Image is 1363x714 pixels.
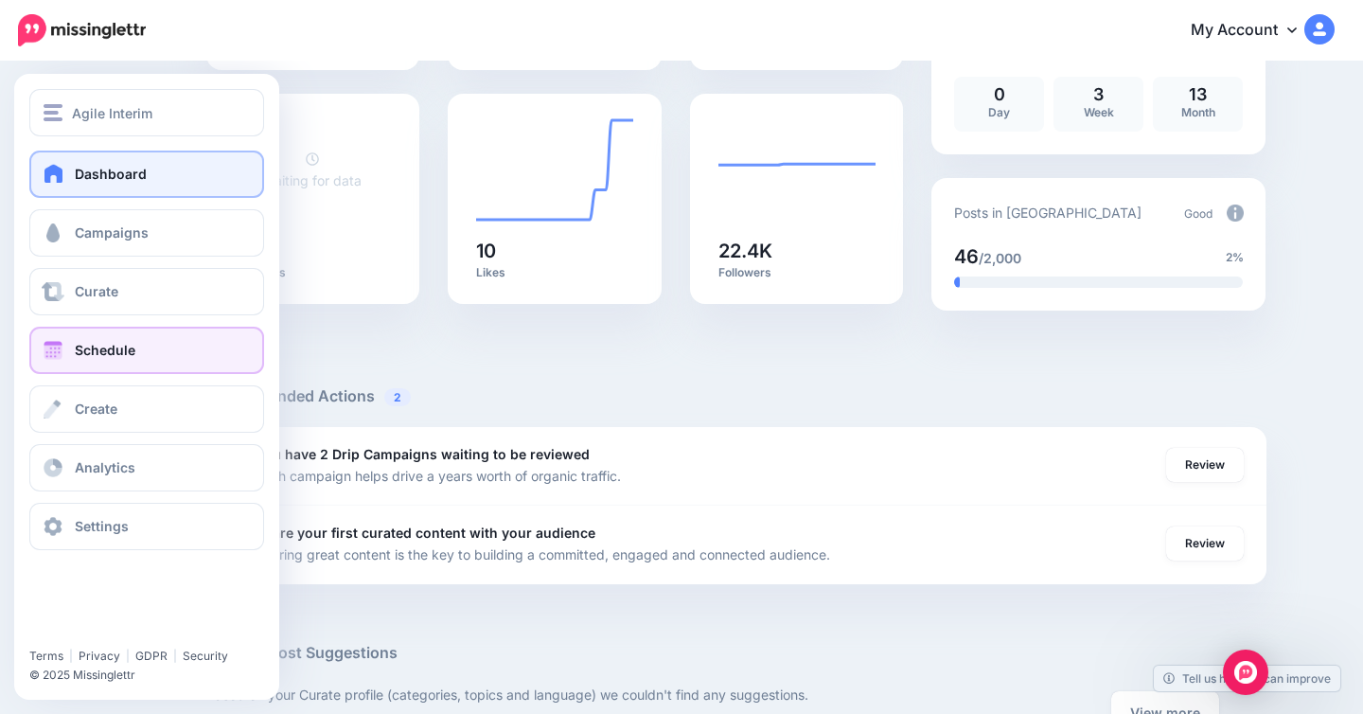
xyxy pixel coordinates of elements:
[476,241,633,260] h5: 10
[29,385,264,433] a: Create
[29,151,264,198] a: Dashboard
[183,649,228,663] a: Security
[718,241,876,260] h5: 22.4K
[954,202,1142,223] p: Posts in [GEOGRAPHIC_DATA]
[206,641,1266,665] h5: Curated Post Suggestions
[29,444,264,491] a: Analytics
[75,224,149,241] span: Campaigns
[256,525,595,541] b: Share your first curated content with your audience
[29,666,278,685] li: © 2025 Missinglettr
[235,241,392,260] h5: 0
[384,388,411,406] span: 2
[79,649,120,663] a: Privacy
[75,342,135,358] span: Schedule
[29,621,176,640] iframe: Twitter Follow Button
[1063,86,1134,103] p: 3
[29,327,264,374] a: Schedule
[1181,105,1215,119] span: Month
[1166,527,1244,561] a: Review
[75,401,117,417] span: Create
[18,14,146,46] img: Missinglettr
[29,649,63,663] a: Terms
[206,384,1266,408] h5: Recommended Actions
[256,465,621,487] p: Each campaign helps drive a years worth of organic traffic.
[29,268,264,315] a: Curate
[29,503,264,550] a: Settings
[1227,205,1244,222] img: info-circle-grey.png
[173,649,177,663] span: |
[29,209,264,257] a: Campaigns
[1223,650,1268,695] div: Open Intercom Messenger
[256,446,590,462] b: You have 2 Drip Campaigns waiting to be reviewed
[1226,248,1244,267] span: 2%
[235,265,392,280] p: Retweets
[1172,8,1335,54] a: My Account
[135,649,168,663] a: GDPR
[29,89,264,136] button: Agile Interim
[954,245,979,268] span: 46
[1184,206,1213,221] span: Good
[964,86,1035,103] p: 0
[75,283,118,299] span: Curate
[75,166,147,182] span: Dashboard
[1166,448,1244,482] a: Review
[954,277,960,288] div: 2% of your posts in the last 30 days have been from Drip Campaigns
[72,102,152,124] span: Agile Interim
[1154,666,1340,691] a: Tell us how we can improve
[718,265,876,280] p: Followers
[264,151,362,188] a: waiting for data
[1084,105,1114,119] span: Week
[75,518,129,534] span: Settings
[1162,86,1233,103] p: 13
[69,649,73,663] span: |
[979,250,1021,266] span: /2,000
[44,104,62,121] img: menu.png
[206,684,1064,705] p: Based on your Curate profile (categories, topics and language) we couldn't find any suggestions.
[476,265,633,280] p: Likes
[256,544,830,565] p: Sharing great content is the key to building a committed, engaged and connected audience.
[126,649,130,663] span: |
[75,459,135,475] span: Analytics
[988,105,1010,119] span: Day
